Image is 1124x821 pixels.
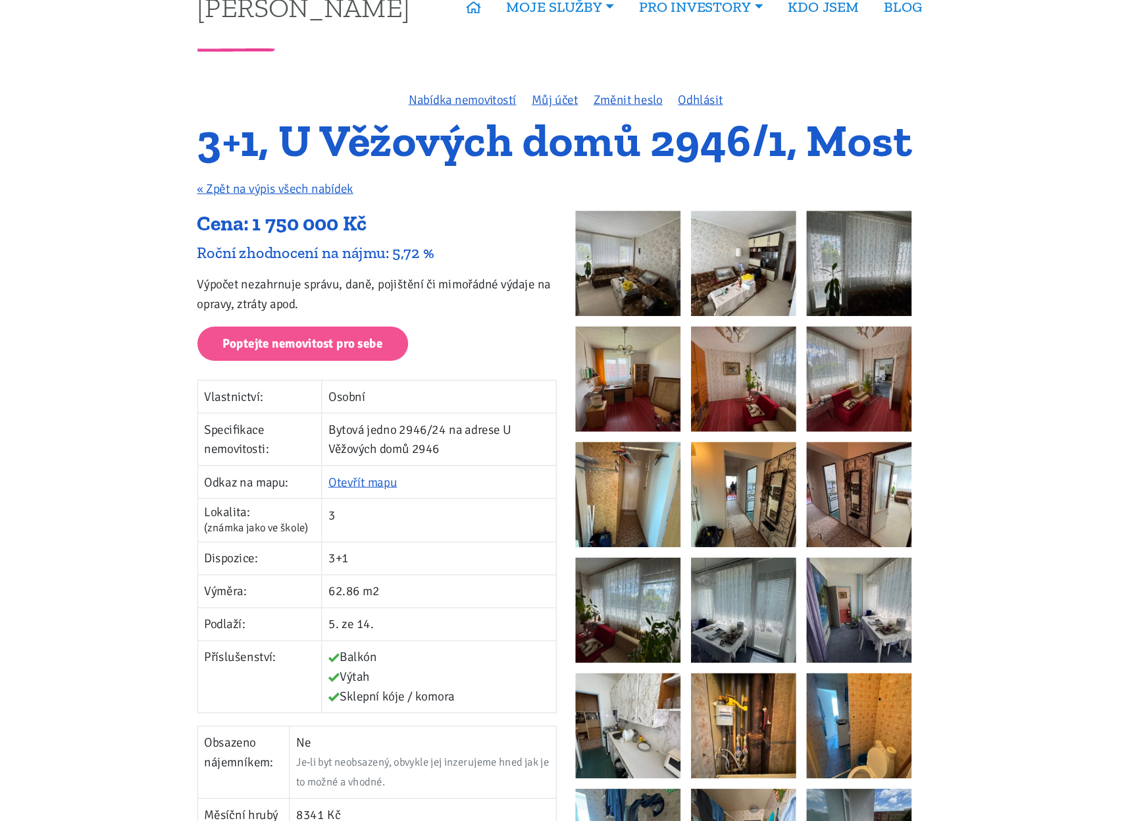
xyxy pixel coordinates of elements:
[216,714,303,782] td: Obsazeno nájemníkem:
[216,26,416,51] a: [PERSON_NAME]
[333,420,553,469] td: Bytová jedno 2946/24 na adrese U Věžových domů 2946
[333,572,553,603] td: 62.86 m2
[216,634,333,702] td: Příslušenství:
[216,290,553,327] p: Výpočet nezahrnuje správu, daně, pojištění či mimořádné výdaje na opravy, ztráty apod.
[494,24,619,54] a: MOJE SLUŽBY
[339,478,403,492] a: Otevřít mapu
[333,603,553,634] td: 5. ze 14.
[216,261,553,278] div: Roční zhodnocení na nájmu: 5,72 %
[303,714,553,782] td: Ne
[216,147,909,183] h1: 3+1, U Věžových domů 2946/1, Most
[216,603,333,634] td: Podlaží:
[333,389,553,420] td: Osobní
[216,469,333,500] td: Odkaz na mapu:
[216,420,333,469] td: Specifikace nemovitosti:
[216,339,414,371] a: Poptejte nemovitost pro sebe
[216,500,333,541] td: Lokalita:
[333,541,553,572] td: 3+1
[415,119,516,133] a: Nabídka nemovitostí
[588,119,653,133] a: Změnit heslo
[216,230,553,255] div: Cena: 1 750 000 Kč
[309,739,546,776] div: Je-li byt neobsazený, obvykle jej inzerujeme hned jak je to možné a vhodné.
[216,202,363,217] a: « Zpět na výpis všech nabídek
[333,500,553,541] td: 3
[216,572,333,603] td: Výměra:
[850,24,909,54] a: BLOG
[333,634,553,702] td: Balkón Výtah Sklepní kóje / komora
[530,119,574,133] a: Můj účet
[619,24,759,54] a: PRO INVESTORY
[216,541,333,572] td: Dispozice:
[222,521,320,535] span: (známka jako ve škole)
[216,389,333,420] td: Vlastnictví:
[759,24,850,54] a: KDO JSEM
[668,119,710,133] a: Odhlásit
